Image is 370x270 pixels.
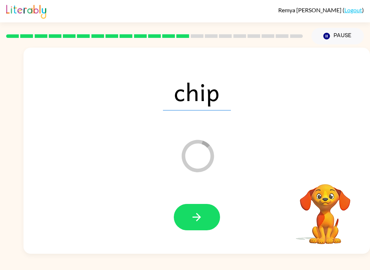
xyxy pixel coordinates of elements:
[163,73,231,110] span: chip
[289,173,361,245] video: Your browser must support playing .mp4 files to use Literably. Please try using another browser.
[344,6,362,13] a: Logout
[6,3,46,19] img: Literably
[278,6,364,13] div: ( )
[311,28,364,44] button: Pause
[278,6,343,13] span: Remya [PERSON_NAME]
